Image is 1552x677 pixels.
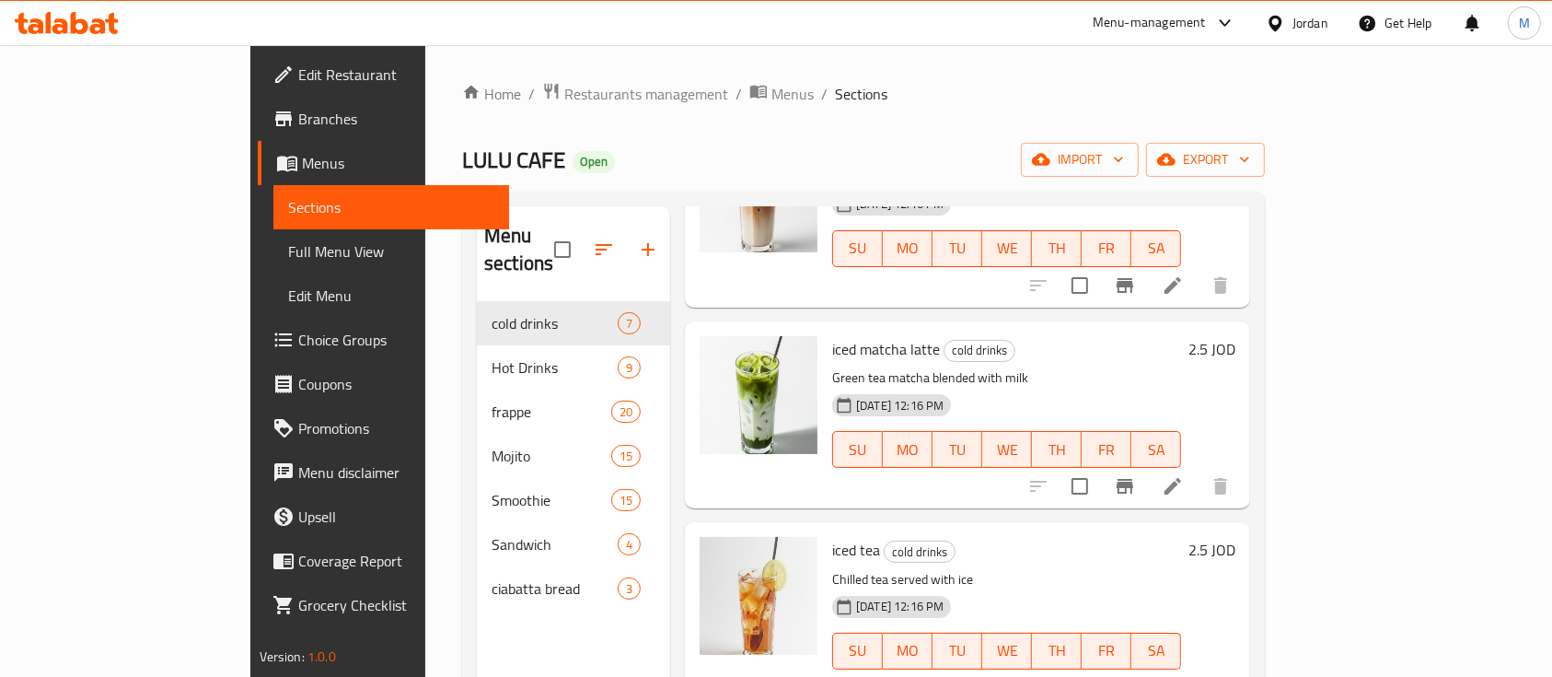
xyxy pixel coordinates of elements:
button: WE [982,431,1032,468]
a: Restaurants management [542,82,728,106]
span: Select all sections [543,230,582,269]
button: SA [1131,633,1181,670]
span: Full Menu View [288,240,495,263]
button: Branch-specific-item [1103,464,1147,508]
a: Coverage Report [258,539,510,583]
span: SU [840,235,875,262]
span: Edit Menu [288,285,495,307]
span: TU [940,437,975,463]
span: Sections [835,83,887,105]
div: frappe20 [477,390,670,434]
a: Menus [258,141,510,185]
span: SU [840,437,875,463]
span: Menus [771,83,814,105]
span: Mojito [492,445,611,467]
span: WE [990,637,1025,664]
div: cold drinks [884,541,956,563]
button: TU [932,633,982,670]
span: Grocery Checklist [298,594,495,616]
button: delete [1199,464,1243,508]
span: Sort sections [582,228,626,272]
span: 15 [612,448,640,465]
span: WE [990,437,1025,463]
button: delete [1199,263,1243,308]
a: Edit menu item [1162,274,1184,297]
button: TU [932,230,982,267]
span: FR [1089,437,1124,463]
button: FR [1082,431,1131,468]
a: Full Menu View [273,229,510,274]
button: MO [883,230,932,267]
span: SA [1139,637,1174,664]
div: items [611,401,641,423]
button: SA [1131,230,1181,267]
span: Promotions [298,417,495,439]
button: Add section [626,228,670,272]
button: SU [832,633,883,670]
div: items [618,356,641,379]
a: Branches [258,97,510,141]
span: FR [1089,637,1124,664]
span: 20 [612,403,640,421]
a: Promotions [258,406,510,450]
span: SU [840,637,875,664]
a: Menus [749,82,814,106]
span: LULU CAFE [462,139,565,181]
a: Choice Groups [258,318,510,362]
li: / [821,83,828,105]
span: Sandwich [492,533,618,555]
span: cold drinks [885,542,955,563]
span: frappe [492,401,611,423]
p: Green tea matcha blended with milk [832,367,1181,390]
button: WE [982,633,1032,670]
nav: breadcrumb [462,82,1265,106]
a: Edit Menu [273,274,510,318]
button: WE [982,230,1032,267]
span: Coupons [298,373,495,395]
div: Menu-management [1093,12,1206,34]
span: Branches [298,108,495,130]
span: M [1519,13,1530,33]
button: TU [932,431,982,468]
a: Menu disclaimer [258,450,510,495]
div: items [611,489,641,511]
button: import [1021,143,1139,177]
span: cold drinks [944,340,1014,361]
span: Smoothie [492,489,611,511]
div: items [618,578,641,600]
div: Hot Drinks [492,356,618,379]
span: export [1161,148,1250,171]
button: FR [1082,633,1131,670]
button: MO [883,431,932,468]
button: SU [832,431,883,468]
div: Sandwich4 [477,522,670,566]
img: iced matcha latte [700,336,817,454]
div: items [611,445,641,467]
button: Branch-specific-item [1103,263,1147,308]
span: 15 [612,492,640,509]
span: Restaurants management [564,83,728,105]
span: TH [1039,637,1074,664]
div: ciabatta bread3 [477,566,670,611]
a: Upsell [258,495,510,539]
span: TU [940,235,975,262]
div: ciabatta bread [492,578,618,600]
div: items [618,312,641,334]
h6: 2.5 JOD [1188,336,1235,362]
button: TH [1032,431,1082,468]
span: cold drinks [492,312,618,334]
button: FR [1082,230,1131,267]
span: import [1036,148,1124,171]
a: Sections [273,185,510,229]
h2: Menu sections [484,222,554,277]
li: / [735,83,742,105]
span: 7 [619,315,640,333]
span: TH [1039,235,1074,262]
div: cold drinks7 [477,301,670,345]
span: WE [990,235,1025,262]
span: Select to update [1060,467,1099,506]
span: Version: [260,645,305,669]
span: SA [1139,437,1174,463]
span: Open [573,154,615,169]
div: Smoothie15 [477,478,670,522]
